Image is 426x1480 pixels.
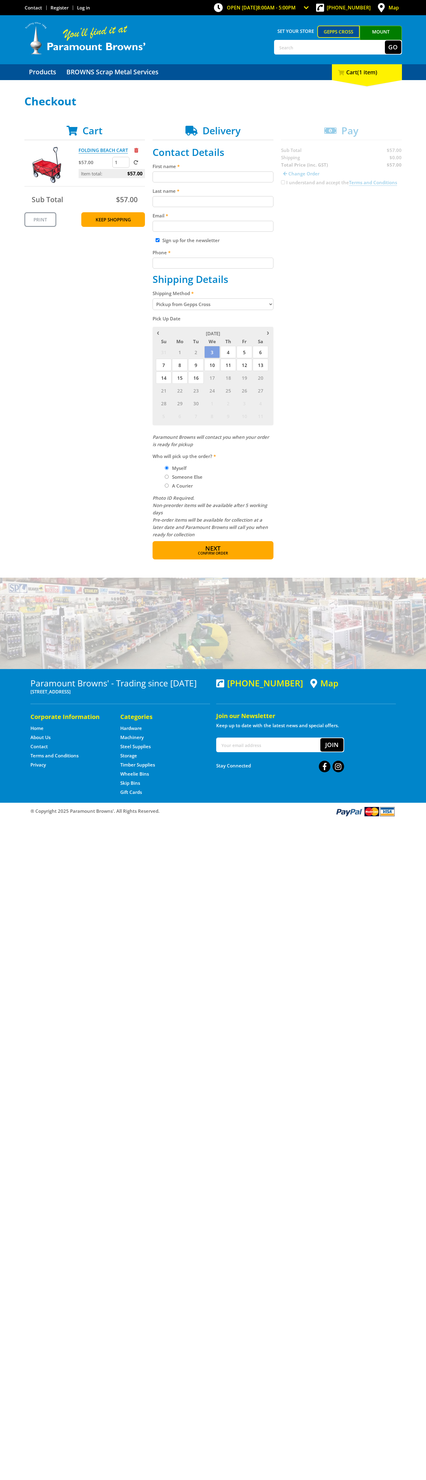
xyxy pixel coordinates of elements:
[153,453,273,460] label: Who will pick up the order?
[120,780,140,786] a: Go to the Skip Bins page
[156,410,171,422] span: 5
[153,163,273,170] label: First name
[30,688,210,695] p: [STREET_ADDRESS]
[332,64,402,80] div: Cart
[188,337,204,345] span: Tu
[153,196,273,207] input: Please enter your last name.
[120,771,149,777] a: Go to the Wheelie Bins page
[120,752,137,759] a: Go to the Storage page
[253,397,268,409] span: 4
[253,372,268,384] span: 20
[220,397,236,409] span: 2
[237,397,252,409] span: 3
[156,346,171,358] span: 31
[253,384,268,396] span: 27
[153,249,273,256] label: Phone
[237,384,252,396] span: 26
[134,147,138,153] a: Remove from cart
[335,806,396,817] img: PayPal, Mastercard, Visa accepted
[205,544,220,552] span: Next
[153,298,273,310] select: Please select a shipping method.
[275,41,385,54] input: Search
[357,69,377,76] span: (1 item)
[360,26,402,49] a: Mount [PERSON_NAME]
[216,758,344,773] div: Stay Connected
[220,346,236,358] span: 4
[227,4,296,11] span: OPEN [DATE]
[77,5,90,11] a: Log in
[202,124,241,137] span: Delivery
[204,397,220,409] span: 1
[172,410,188,422] span: 6
[188,397,204,409] span: 30
[216,722,396,729] p: Keep up to date with the latest news and special offers.
[385,41,401,54] button: Go
[79,159,111,166] p: $57.00
[127,169,143,178] span: $57.00
[237,359,252,371] span: 12
[204,372,220,384] span: 17
[172,346,188,358] span: 1
[156,384,171,396] span: 21
[153,146,273,158] h2: Contact Details
[204,384,220,396] span: 24
[257,4,296,11] span: 8:00am - 5:00pm
[317,26,360,38] a: Gepps Cross
[320,738,343,752] button: Join
[81,212,145,227] a: Keep Shopping
[62,64,163,80] a: Go to the BROWNS Scrap Metal Services page
[24,212,56,227] a: Print
[188,384,204,396] span: 23
[237,410,252,422] span: 10
[153,221,273,232] input: Please enter your email address.
[172,359,188,371] span: 8
[153,273,273,285] h2: Shipping Details
[166,551,260,555] span: Confirm order
[30,725,44,731] a: Go to the Home page
[204,410,220,422] span: 8
[188,359,204,371] span: 9
[216,712,396,720] h5: Join our Newsletter
[204,337,220,345] span: We
[120,789,142,795] a: Go to the Gift Cards page
[188,372,204,384] span: 16
[172,397,188,409] span: 29
[188,410,204,422] span: 7
[172,372,188,384] span: 15
[24,95,402,107] h1: Checkout
[24,806,402,817] div: ® Copyright 2025 Paramount Browns'. All Rights Reserved.
[153,212,273,219] label: Email
[24,21,146,55] img: Paramount Browns'
[30,146,67,183] img: FOLDING BEACH CART
[120,725,142,731] a: Go to the Hardware page
[156,359,171,371] span: 7
[153,171,273,182] input: Please enter your first name.
[172,384,188,396] span: 22
[188,346,204,358] span: 2
[153,315,273,322] label: Pick Up Date
[83,124,103,137] span: Cart
[220,359,236,371] span: 11
[217,738,320,752] input: Your email address
[220,337,236,345] span: Th
[30,678,210,688] h3: Paramount Browns' - Trading since [DATE]
[204,359,220,371] span: 10
[220,384,236,396] span: 25
[25,5,42,11] a: Go to the Contact page
[79,169,145,178] p: Item total:
[237,346,252,358] span: 5
[153,258,273,269] input: Please enter your telephone number.
[156,372,171,384] span: 14
[153,495,268,537] em: Photo ID Required. Non-preorder items will be available after 5 working days Pre-order items will...
[120,762,155,768] a: Go to the Timber Supplies page
[30,752,79,759] a: Go to the Terms and Conditions page
[120,713,198,721] h5: Categories
[237,372,252,384] span: 19
[24,64,61,80] a: Go to the Products page
[162,237,220,243] label: Sign up for the newsletter
[79,147,128,153] a: FOLDING BEACH CART
[253,337,268,345] span: Sa
[30,762,46,768] a: Go to the Privacy page
[153,541,273,559] button: Next Confirm order
[170,463,188,473] label: Myself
